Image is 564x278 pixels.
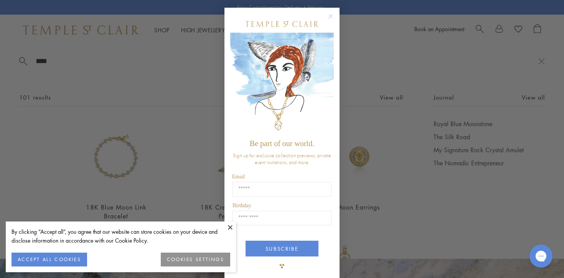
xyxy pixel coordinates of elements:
img: c4a9eb12-d91a-4d4a-8ee0-386386f4f338.jpeg [230,33,334,135]
img: TSC [274,258,290,274]
iframe: Gorgias live chat messenger [526,242,556,270]
span: Sign up for exclusive collection previews, private event invitations, and more. [233,152,331,166]
img: Temple St. Clair [246,21,318,27]
button: ACCEPT ALL COOKIES [12,253,87,266]
button: COOKIES SETTINGS [161,253,230,266]
span: Be part of our world. [250,139,314,148]
input: Email [233,182,331,196]
span: Birthday [233,203,251,208]
span: Email [232,174,245,180]
button: Close dialog [330,15,339,25]
button: SUBSCRIBE [246,241,318,256]
div: By clicking “Accept all”, you agree that our website can store cookies on your device and disclos... [12,227,230,245]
